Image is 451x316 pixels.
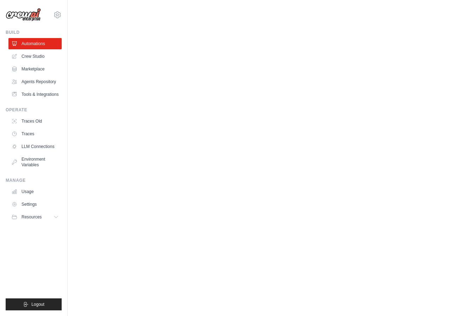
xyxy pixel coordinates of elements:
div: Manage [6,178,62,183]
a: Usage [8,186,62,197]
a: Settings [8,199,62,210]
a: Automations [8,38,62,49]
div: Build [6,30,62,35]
button: Logout [6,298,62,310]
a: LLM Connections [8,141,62,152]
span: Resources [21,214,42,220]
a: Environment Variables [8,154,62,171]
img: Logo [6,8,41,21]
a: Crew Studio [8,51,62,62]
a: Traces Old [8,116,62,127]
a: Tools & Integrations [8,89,62,100]
button: Resources [8,211,62,223]
a: Agents Repository [8,76,62,87]
a: Traces [8,128,62,140]
div: Operate [6,107,62,113]
span: Logout [31,302,44,307]
a: Marketplace [8,63,62,75]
